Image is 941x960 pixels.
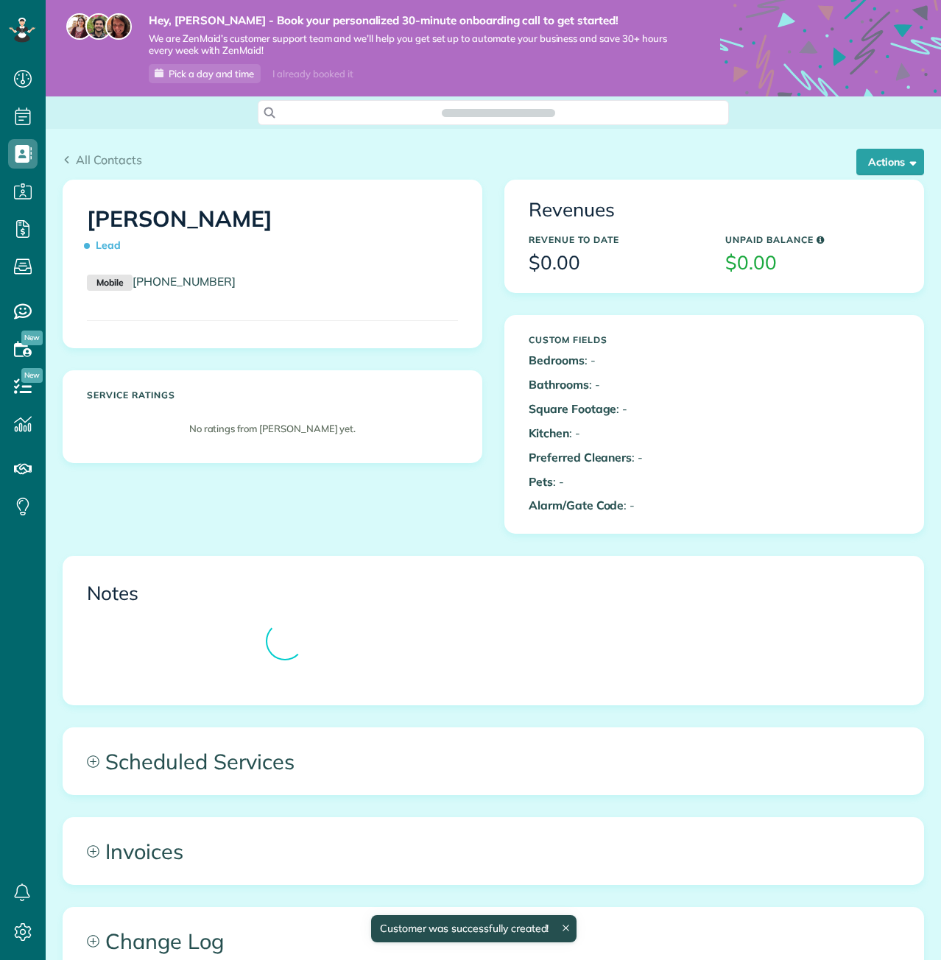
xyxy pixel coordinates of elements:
span: We are ZenMaid’s customer support team and we’ll help you get set up to automate your business an... [149,32,676,57]
a: Mobile[PHONE_NUMBER] [87,274,236,289]
img: maria-72a9807cf96188c08ef61303f053569d2e2a8a1cde33d635c8a3ac13582a053d.jpg [66,13,93,40]
span: New [21,368,43,383]
h5: Custom Fields [529,335,703,345]
a: Scheduled Services [63,728,923,794]
p: : - [529,497,703,514]
a: Pick a day and time [149,64,261,83]
span: Search ZenMaid… [457,105,540,120]
div: I already booked it [264,65,362,83]
b: Preferred Cleaners [529,450,632,465]
b: Alarm/Gate Code [529,498,624,512]
b: Bedrooms [529,353,585,367]
b: Square Footage [529,401,616,416]
img: michelle-19f622bdf1676172e81f8f8fba1fb50e276960ebfe0243fe18214015130c80e4.jpg [105,13,132,40]
h3: Notes [87,583,900,604]
p: : - [529,400,703,417]
span: New [21,331,43,345]
b: Bathrooms [529,377,589,392]
div: Customer was successfully created! [371,915,577,942]
b: Kitchen [529,426,569,440]
h1: [PERSON_NAME] [87,207,458,258]
h3: $0.00 [529,253,703,274]
a: All Contacts [63,151,142,169]
small: Mobile [87,275,133,291]
p: No ratings from [PERSON_NAME] yet. [94,422,451,436]
b: Pets [529,474,553,489]
span: All Contacts [76,152,142,167]
h3: Revenues [529,200,900,221]
a: Invoices [63,818,923,884]
p: : - [529,425,703,442]
span: Pick a day and time [169,68,254,80]
button: Actions [856,149,924,175]
strong: Hey, [PERSON_NAME] - Book your personalized 30-minute onboarding call to get started! [149,13,676,28]
h3: $0.00 [725,253,900,274]
p: : - [529,376,703,393]
img: jorge-587dff0eeaa6aab1f244e6dc62b8924c3b6ad411094392a53c71c6c4a576187d.jpg [85,13,112,40]
p: : - [529,352,703,369]
h5: Service ratings [87,390,458,400]
p: : - [529,473,703,490]
h5: Unpaid Balance [725,235,900,244]
span: Lead [87,233,127,258]
h5: Revenue to Date [529,235,703,244]
p: : - [529,449,703,466]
